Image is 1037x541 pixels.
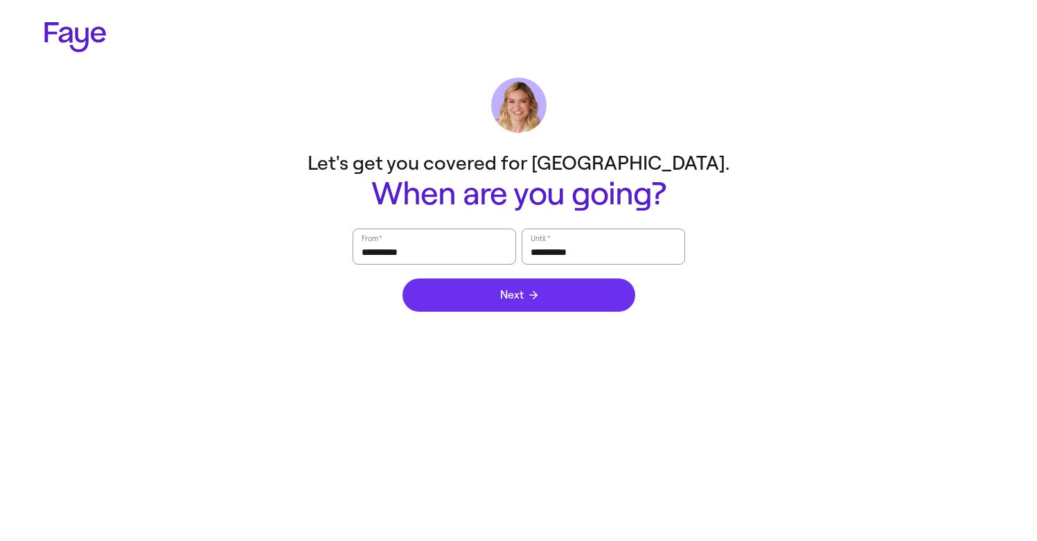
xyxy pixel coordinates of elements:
h1: When are you going? [242,177,796,212]
label: Until [529,231,551,245]
label: From [360,231,383,245]
span: Next [500,290,538,301]
button: Next [402,278,635,312]
p: Let's get you covered for [GEOGRAPHIC_DATA]. [242,150,796,177]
